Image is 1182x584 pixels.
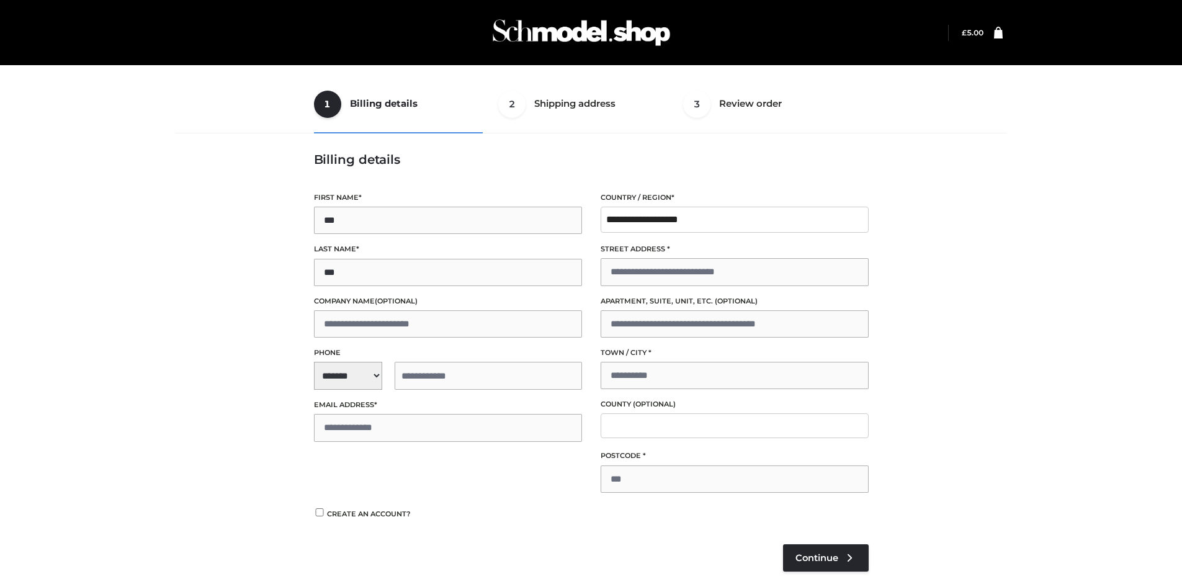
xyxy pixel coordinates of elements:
[314,243,582,255] label: Last name
[962,28,983,37] bdi: 5.00
[314,295,582,307] label: Company name
[601,192,869,204] label: Country / Region
[314,152,869,167] h3: Billing details
[601,243,869,255] label: Street address
[795,552,838,564] span: Continue
[715,297,758,305] span: (optional)
[314,508,325,516] input: Create an account?
[633,400,676,408] span: (optional)
[601,347,869,359] label: Town / City
[962,28,967,37] span: £
[601,450,869,462] label: Postcode
[314,192,582,204] label: First name
[488,8,674,57] img: Schmodel Admin 964
[601,295,869,307] label: Apartment, suite, unit, etc.
[314,347,582,359] label: Phone
[783,544,869,572] a: Continue
[601,398,869,410] label: County
[314,399,582,411] label: Email address
[327,510,411,518] span: Create an account?
[962,28,983,37] a: £5.00
[375,297,418,305] span: (optional)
